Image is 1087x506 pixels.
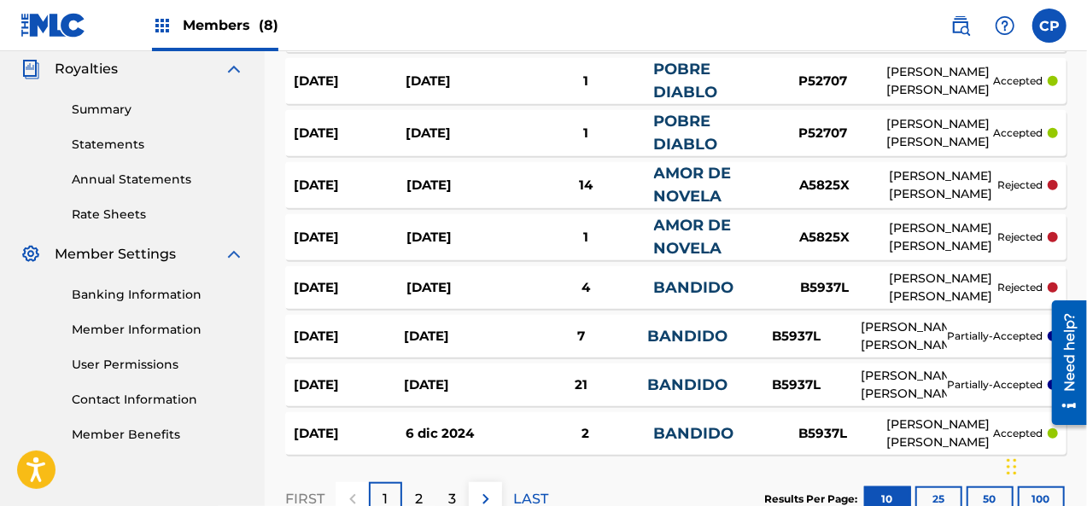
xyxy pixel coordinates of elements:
[224,59,244,79] img: expand
[406,176,519,195] div: [DATE]
[654,216,732,258] a: AMOR DE NOVELA
[20,244,41,265] img: Member Settings
[647,375,728,394] a: BANDIDO
[861,318,947,354] div: [PERSON_NAME] [PERSON_NAME]
[72,321,244,339] a: Member Information
[761,278,889,298] div: B5937L
[518,424,653,444] div: 2
[294,375,404,395] div: [DATE]
[997,177,1043,193] p: rejected
[72,136,244,154] a: Statements
[889,167,997,203] div: [PERSON_NAME] [PERSON_NAME]
[20,13,86,38] img: MLC Logo
[55,59,118,79] span: Royalties
[515,327,647,346] div: 7
[404,375,514,395] div: [DATE]
[647,327,728,346] a: BANDIDO
[1032,9,1067,43] div: User Menu
[886,416,993,451] div: [PERSON_NAME] [PERSON_NAME]
[988,9,1022,43] div: Help
[519,228,654,247] div: 1
[1039,294,1087,432] iframe: Resource Center
[518,124,653,143] div: 1
[259,17,278,33] span: (8)
[761,176,889,195] div: A5825X
[406,278,519,298] div: [DATE]
[406,424,519,444] div: 6 dic 2024
[72,391,244,409] a: Contact Information
[294,228,406,247] div: [DATE]
[993,73,1043,89] p: accepted
[294,176,406,195] div: [DATE]
[995,15,1015,36] img: help
[294,424,406,444] div: [DATE]
[406,124,519,143] div: [DATE]
[861,367,947,403] div: [PERSON_NAME] [PERSON_NAME]
[519,176,654,195] div: 14
[72,171,244,189] a: Annual Statements
[886,115,993,151] div: [PERSON_NAME] [PERSON_NAME]
[947,377,1043,393] p: partially-accepted
[889,219,997,255] div: [PERSON_NAME] [PERSON_NAME]
[653,424,733,443] a: BANDIDO
[294,72,406,91] div: [DATE]
[20,59,41,79] img: Royalties
[997,280,1043,295] p: rejected
[224,244,244,265] img: expand
[72,286,244,304] a: Banking Information
[404,327,514,346] div: [DATE]
[947,329,1043,344] p: partially-accepted
[152,15,172,36] img: Top Rightsholders
[654,278,734,297] a: BANDIDO
[294,327,404,346] div: [DATE]
[944,9,978,43] a: Public Search
[993,125,1043,141] p: accepted
[1007,441,1017,492] div: Arrastrar
[519,278,654,298] div: 4
[733,375,861,395] div: B5937L
[733,327,861,346] div: B5937L
[72,426,244,444] a: Member Benefits
[183,15,278,35] span: Members
[950,15,971,36] img: search
[653,112,717,154] a: POBRE DIABLO
[993,426,1043,441] p: accepted
[55,244,176,265] span: Member Settings
[72,356,244,374] a: User Permissions
[72,101,244,119] a: Summary
[997,230,1043,245] p: rejected
[654,164,732,206] a: AMOR DE NOVELA
[1002,424,1087,506] div: Widget de chat
[886,63,993,99] div: [PERSON_NAME] [PERSON_NAME]
[761,228,889,247] div: A5825X
[406,228,519,247] div: [DATE]
[518,72,653,91] div: 1
[72,206,244,224] a: Rate Sheets
[515,375,647,395] div: 21
[294,278,406,298] div: [DATE]
[758,124,886,143] div: P52707
[294,124,406,143] div: [DATE]
[758,72,886,91] div: P52707
[406,72,519,91] div: [DATE]
[653,60,717,102] a: POBRE DIABLO
[1002,424,1087,506] iframe: Chat Widget
[889,270,997,305] div: [PERSON_NAME] [PERSON_NAME]
[758,424,886,444] div: B5937L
